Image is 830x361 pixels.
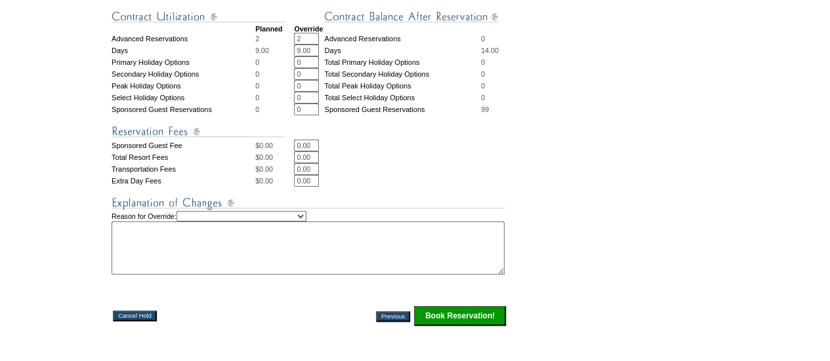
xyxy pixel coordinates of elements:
[259,153,273,161] span: 0.00
[324,104,481,115] td: Sponsored Guest Reservations
[112,80,255,92] td: Peak Holiday Options
[255,163,294,175] td: $
[481,82,485,90] span: 0
[112,151,255,163] td: Total Resort Fees
[255,151,294,163] td: $
[112,45,255,56] td: Days
[255,25,282,33] strong: Planned
[255,94,259,102] span: 0
[376,311,410,322] input: Previous
[324,92,481,104] td: Total Select Holiday Options
[481,70,485,78] span: 0
[112,211,507,275] td: Reason for Override:
[255,140,294,151] td: $
[112,195,505,211] img: Explanation of Changes
[112,175,255,187] td: Extra Day Fees
[112,163,255,175] td: Transportation Fees
[113,311,157,321] input: Cancel Hold
[294,25,323,33] strong: Override
[481,105,489,113] span: 99
[255,58,259,66] span: 0
[255,82,259,90] span: 0
[481,58,485,66] span: 0
[414,306,506,326] input: Click this button to finalize your reservation.
[255,47,269,54] span: 9.00
[324,33,481,45] td: Advanced Reservations
[112,104,255,115] td: Sponsored Guest Reservations
[324,56,481,68] td: Total Primary Holiday Options
[259,165,273,173] span: 0.00
[481,47,499,54] span: 14.00
[324,9,498,25] img: Contract Balance After Reservation
[112,140,255,151] td: Sponsored Guest Fee
[112,56,255,68] td: Primary Holiday Options
[112,123,285,140] img: Reservation Fees
[481,94,485,102] span: 0
[255,175,294,187] td: $
[112,92,255,104] td: Select Holiday Options
[255,35,259,43] span: 2
[259,177,273,185] span: 0.00
[259,142,273,149] span: 0.00
[255,70,259,78] span: 0
[324,80,481,92] td: Total Peak Holiday Options
[112,9,285,25] img: Contract Utilization
[255,105,259,113] span: 0
[481,35,485,43] span: 0
[112,68,255,80] td: Secondary Holiday Options
[324,68,481,80] td: Total Secondary Holiday Options
[112,33,255,45] td: Advanced Reservations
[324,45,481,56] td: Days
